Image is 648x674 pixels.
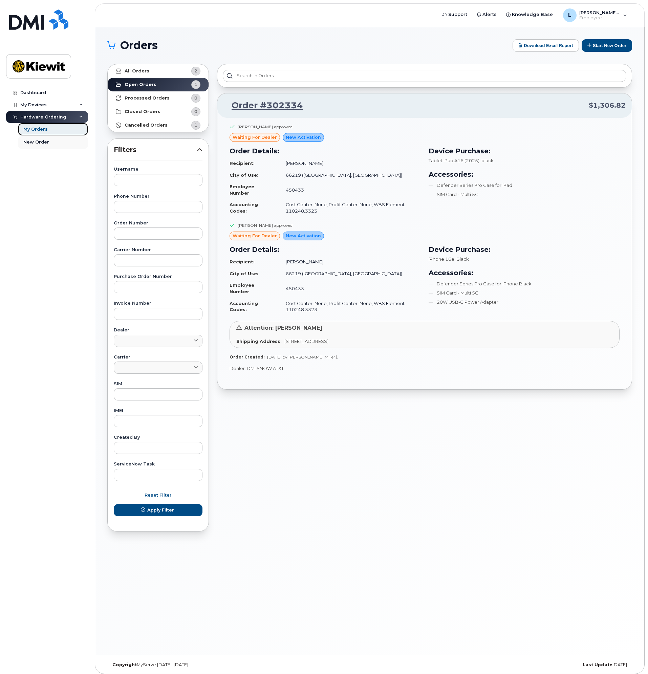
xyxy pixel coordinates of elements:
td: [PERSON_NAME] [280,256,420,268]
input: Search in orders [223,70,626,82]
label: Purchase Order Number [114,275,202,279]
span: New Activation [286,134,321,140]
div: [DATE] [457,662,632,668]
strong: Accounting Codes: [230,202,258,214]
label: ServiceNow Task [114,462,202,466]
strong: City of Use: [230,172,258,178]
label: Created By [114,435,202,440]
span: waiting for dealer [233,233,277,239]
a: All Orders2 [108,64,209,78]
label: Carrier Number [114,248,202,252]
strong: Recipient: [230,160,255,166]
span: 0 [194,108,197,115]
h3: Accessories: [429,169,620,179]
td: 450433 [280,181,420,199]
span: Filters [114,145,197,155]
label: Username [114,167,202,172]
div: MyServe [DATE]–[DATE] [107,662,282,668]
span: , black [479,158,494,163]
h3: Accessories: [429,268,620,278]
strong: All Orders [125,68,149,74]
strong: Shipping Address: [236,339,282,344]
a: Cancelled Orders1 [108,118,209,132]
strong: Open Orders [125,82,156,87]
label: IMEI [114,409,202,413]
span: $1,306.82 [589,101,626,110]
span: Apply Filter [147,507,174,513]
span: Orders [120,40,158,50]
strong: Employee Number [230,282,254,294]
span: 0 [194,95,197,101]
span: , Black [454,256,469,262]
div: [PERSON_NAME] approved [238,222,293,228]
span: iPhone 16e [429,256,454,262]
span: Attention: [PERSON_NAME] [244,325,322,331]
li: 20W USB-C Power Adapter [429,299,620,305]
iframe: Messenger Launcher [619,645,643,669]
button: Reset Filter [114,489,202,501]
h3: Order Details: [230,146,420,156]
strong: Processed Orders [125,95,170,101]
td: Cost Center: None, Profit Center: None, WBS Element: 110248.3323 [280,199,420,217]
strong: Closed Orders [125,109,160,114]
label: Order Number [114,221,202,225]
strong: Last Update [583,662,612,667]
strong: City of Use: [230,271,258,276]
button: Apply Filter [114,504,202,516]
td: Cost Center: None, Profit Center: None, WBS Element: 110248.3323 [280,298,420,316]
a: Open Orders1 [108,78,209,91]
li: Defender Series Pro Case for iPad [429,182,620,189]
p: Dealer: DMI SNOW AT&T [230,365,620,372]
td: 450433 [280,279,420,297]
strong: Cancelled Orders [125,123,168,128]
div: [PERSON_NAME] approved [238,124,293,130]
h3: Device Purchase: [429,146,620,156]
span: [DATE] by [PERSON_NAME].Miller1 [267,354,338,360]
span: 2 [194,68,197,74]
label: Dealer [114,328,202,332]
td: [PERSON_NAME] [280,157,420,169]
li: SIM Card - Multi 5G [429,290,620,296]
label: Invoice Number [114,301,202,306]
label: SIM [114,382,202,386]
button: Download Excel Report [513,39,579,52]
strong: Order Created: [230,354,264,360]
h3: Device Purchase: [429,244,620,255]
a: Closed Orders0 [108,105,209,118]
li: SIM Card - Multi 5G [429,191,620,198]
td: 66219 ([GEOGRAPHIC_DATA], [GEOGRAPHIC_DATA]) [280,268,420,280]
span: New Activation [286,233,321,239]
strong: Employee Number [230,184,254,196]
span: 1 [194,81,197,88]
button: Start New Order [582,39,632,52]
strong: Accounting Codes: [230,301,258,312]
span: Reset Filter [145,492,172,498]
td: 66219 ([GEOGRAPHIC_DATA], [GEOGRAPHIC_DATA]) [280,169,420,181]
strong: Copyright [112,662,137,667]
li: Defender Series Pro Case for iPhone Black [429,281,620,287]
a: Processed Orders0 [108,91,209,105]
span: Tablet iPad A16 (2025) [429,158,479,163]
h3: Order Details: [230,244,420,255]
span: 1 [194,122,197,128]
span: waiting for dealer [233,134,277,140]
label: Phone Number [114,194,202,199]
a: Order #302334 [223,100,303,112]
strong: Recipient: [230,259,255,264]
label: Carrier [114,355,202,360]
span: [STREET_ADDRESS] [284,339,328,344]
